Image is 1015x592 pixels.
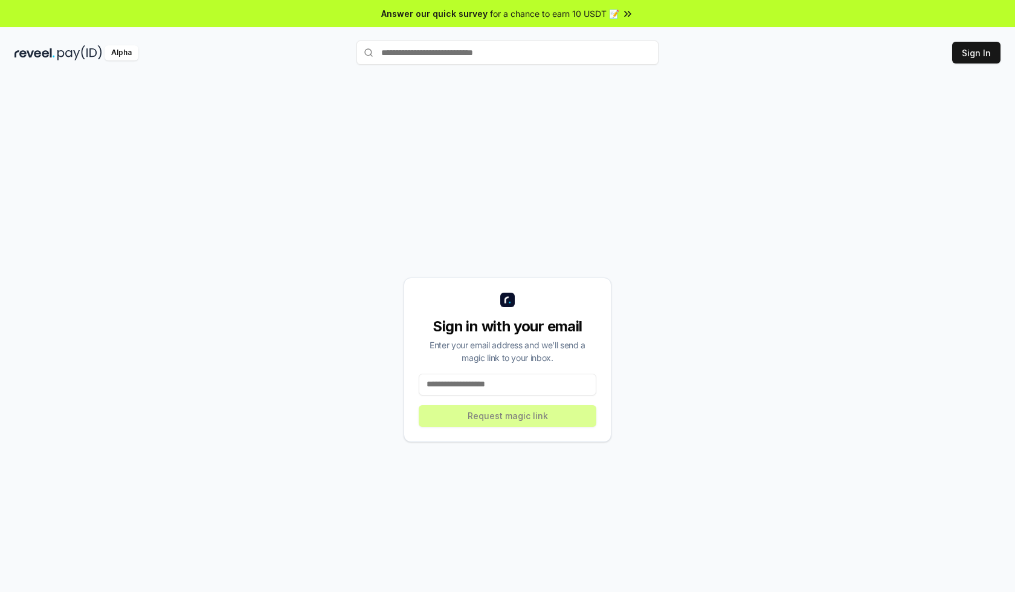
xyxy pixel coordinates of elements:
[419,317,596,336] div: Sign in with your email
[490,7,619,20] span: for a chance to earn 10 USDT 📝
[57,45,102,60] img: pay_id
[419,339,596,364] div: Enter your email address and we’ll send a magic link to your inbox.
[105,45,138,60] div: Alpha
[952,42,1000,63] button: Sign In
[500,293,515,307] img: logo_small
[14,45,55,60] img: reveel_dark
[381,7,488,20] span: Answer our quick survey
